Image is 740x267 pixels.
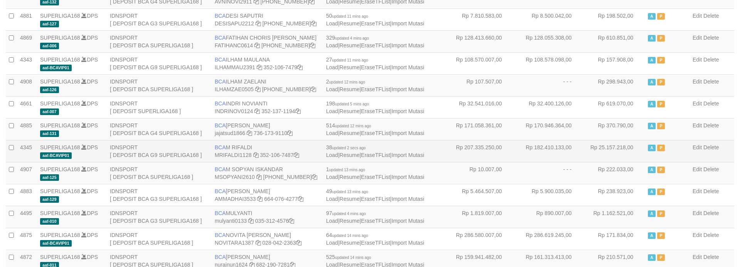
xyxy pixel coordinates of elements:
a: mulyanti0133 [215,218,247,224]
span: Active [648,79,656,85]
td: Rp 7.810.583,00 [444,8,513,30]
td: Rp 108.570.007,00 [444,52,513,74]
a: Delete [703,210,719,216]
td: Rp 298.943,00 [583,74,645,96]
span: | | | [326,210,424,224]
a: Edit [693,166,702,172]
a: Delete [703,13,719,19]
td: FATIHAN CHORIS [PERSON_NAME] [PHONE_NUMBER] [212,30,323,52]
a: MRIFALDI1128 [215,152,252,158]
td: DPS [37,118,107,140]
span: BCA [215,57,226,63]
a: Delete [703,35,719,41]
span: Active [648,123,656,129]
span: updated 12 mins ago [329,80,365,84]
td: Rp 1.819.007,00 [444,206,513,228]
td: Rp 5.900.035,00 [513,184,583,206]
a: EraseTFList [361,196,390,202]
span: Active [648,101,656,107]
span: updated 12 mins ago [335,124,371,128]
span: 525 [326,254,371,260]
td: DPS [37,74,107,96]
a: Copy mulyanti0133 to clipboard [248,218,254,224]
a: Delete [703,57,719,63]
span: Paused [657,145,665,151]
td: [PERSON_NAME] 736-173-9110 [212,118,323,140]
span: 50 [326,13,368,19]
a: EraseTFList [361,64,390,70]
span: Paused [657,189,665,195]
a: Copy 7361739110 to clipboard [287,130,293,136]
span: updated 14 mins ago [335,255,371,260]
a: Copy NOVITARA1387 to clipboard [256,240,261,246]
span: | | | [326,13,424,27]
td: Rp 198.502,00 [583,8,645,30]
td: Rp 157.908,00 [583,52,645,74]
span: aaf-126 [40,87,59,93]
span: Paused [657,35,665,42]
span: | | | [326,166,424,180]
a: Edit [693,144,702,150]
td: IDNSPORT [ DEPOSIT BCA G3 SUPERLIGA168 ] [107,206,212,228]
td: Rp 286.580.007,00 [444,228,513,250]
span: BCA [215,232,226,238]
a: Load [326,86,338,92]
span: | | | [326,144,424,158]
a: Edit [693,78,702,85]
a: Import Mutasi [392,86,424,92]
span: Active [648,13,656,20]
span: Paused [657,57,665,63]
a: ILHAMMAU2391 [215,64,255,70]
td: 4908 [17,74,37,96]
td: Rp 128.055.308,00 [513,30,583,52]
td: Rp 171.834,00 [583,228,645,250]
a: Import Mutasi [392,64,424,70]
span: Active [648,254,656,261]
td: IDNSPORT [ DEPOSIT BCA G9 SUPERLIGA168 ] [107,140,212,162]
td: Rp 222.033,00 [583,162,645,184]
a: Import Mutasi [392,218,424,224]
span: aaf-006 [40,43,59,49]
td: INDRI NOVIANTI 352-137-1194 [212,96,323,118]
td: Rp 8.500.042,00 [513,8,583,30]
a: SUPERLIGA168 [40,57,80,63]
td: 4869 [17,30,37,52]
span: 97 [326,210,366,216]
a: Edit [693,35,702,41]
td: 4661 [17,96,37,118]
td: DPS [37,96,107,118]
span: updated 11 mins ago [332,58,368,62]
span: | | | [326,122,424,136]
a: SUPERLIGA168 [40,210,80,216]
td: NOVITA [PERSON_NAME] 028-042-2363 [212,228,323,250]
a: SUPERLIGA168 [40,100,80,107]
a: Resume [340,108,360,114]
td: MULYANTI 035-312-4576 [212,206,323,228]
span: Active [648,232,656,239]
a: INDRINOV0124 [215,108,253,114]
span: BCA [215,144,226,150]
td: Rp 286.619.245,00 [513,228,583,250]
a: Copy DESISAPU2212 to clipboard [256,20,261,27]
td: ILHAM MAULANA 352-106-7479 [212,52,323,74]
td: Rp 10.007,00 [444,162,513,184]
td: DPS [37,8,107,30]
span: Active [648,35,656,42]
a: EraseTFList [361,240,390,246]
td: Rp 108.578.098,00 [513,52,583,74]
a: Copy ILHAMZAE0505 to clipboard [255,86,261,92]
a: Import Mutasi [392,130,424,136]
td: Rp 207.335.250,00 [444,140,513,162]
span: aaf-010 [40,218,59,225]
a: Edit [693,13,702,19]
span: updated 13 mins ago [329,168,365,172]
a: Copy 0280422363 to clipboard [296,240,301,246]
a: Load [326,174,338,180]
span: updated 14 mins ago [332,234,368,238]
td: 4883 [17,184,37,206]
a: Copy ILHAMMAU2391 to clipboard [257,64,262,70]
span: 198 [326,100,369,107]
a: Edit [693,57,702,63]
a: SUPERLIGA168 [40,35,80,41]
a: Copy MRIFALDI1128 to clipboard [253,152,259,158]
